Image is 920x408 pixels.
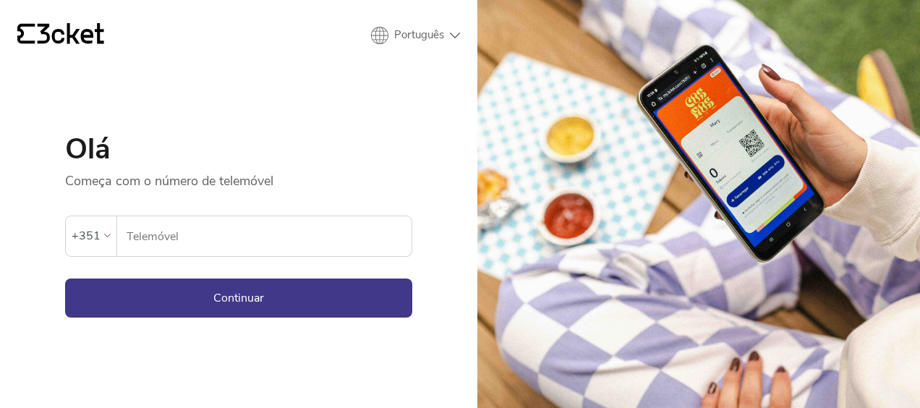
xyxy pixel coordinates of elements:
[117,216,412,257] label: Telemóvel
[17,24,35,44] g: {' '}
[65,163,412,190] p: Começa com o número de telemóvel
[65,279,412,318] button: Continuar
[126,216,412,256] input: Telemóvel
[17,23,104,48] a: {' '}
[72,225,101,247] div: +351
[65,135,412,163] h1: Olá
